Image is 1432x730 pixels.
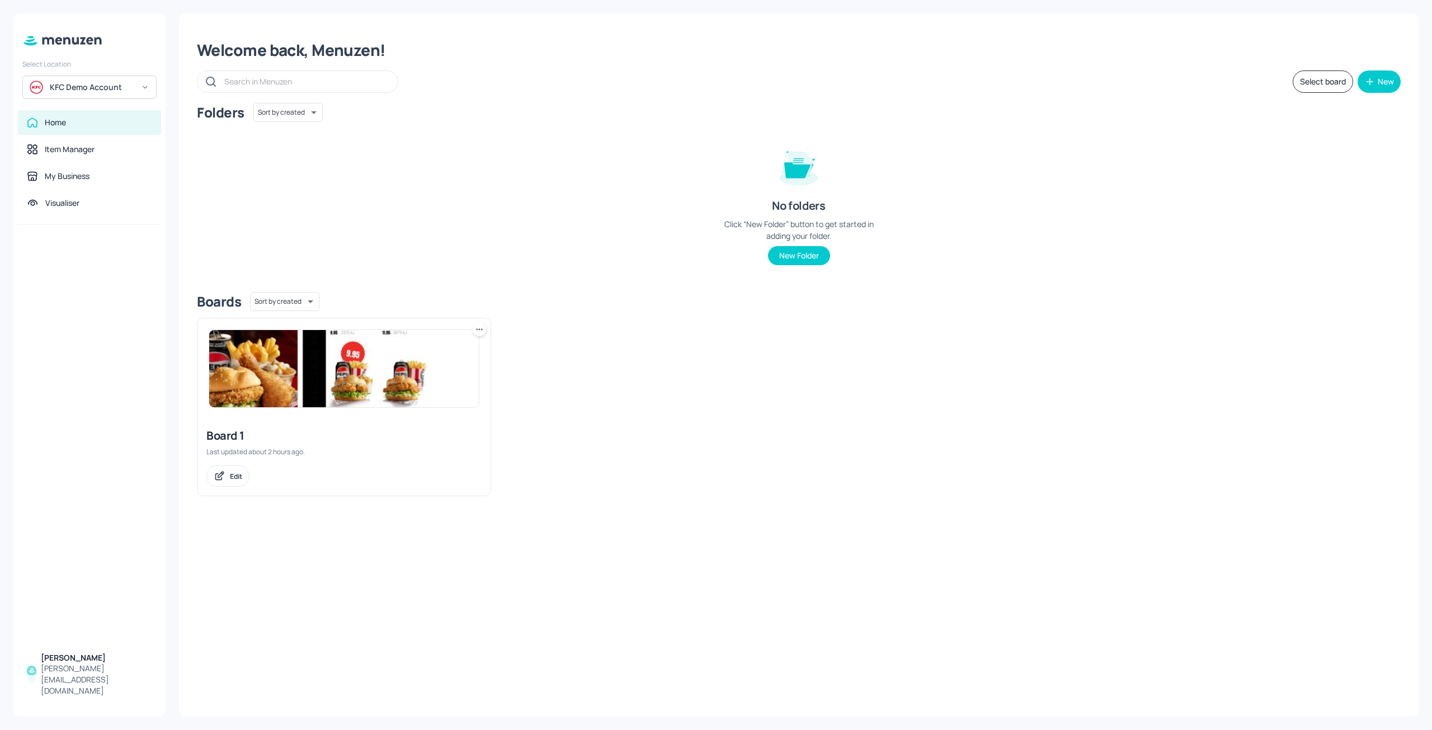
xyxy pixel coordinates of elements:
[45,197,79,209] div: Visualiser
[197,103,244,121] div: Folders
[197,40,1401,60] div: Welcome back, Menuzen!
[1293,70,1353,93] button: Select board
[1358,70,1401,93] button: New
[230,472,242,481] div: Edit
[772,198,825,214] div: No folders
[224,73,387,90] input: Search in Menuzen
[206,447,482,456] div: Last updated about 2 hours ago.
[209,330,479,407] img: 2025-08-18-1755503187975zd03s51kagi.jpeg
[50,82,134,93] div: KFC Demo Account
[41,652,152,663] div: [PERSON_NAME]
[45,171,89,182] div: My Business
[41,663,152,696] div: [PERSON_NAME][EMAIL_ADDRESS][DOMAIN_NAME]
[45,144,95,155] div: Item Manager
[771,138,827,194] img: folder-empty
[715,218,883,242] div: Click “New Folder” button to get started in adding your folder.
[27,666,36,675] img: AOh14Gi8qiLOHi8_V0Z21Rg2Hnc1Q3Dmev7ROR3CPInM=s96-c
[253,101,323,124] div: Sort by created
[1378,78,1394,86] div: New
[30,81,43,94] img: avatar
[768,246,830,265] button: New Folder
[206,428,482,444] div: Board 1
[22,59,157,69] div: Select Location
[250,290,319,313] div: Sort by created
[45,117,66,128] div: Home
[197,293,241,310] div: Boards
